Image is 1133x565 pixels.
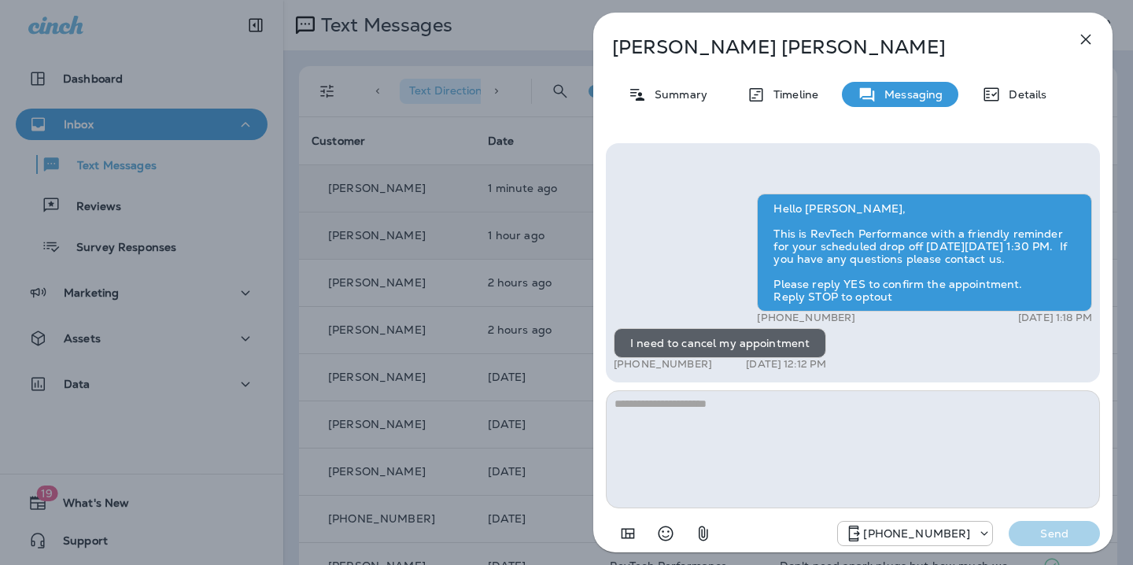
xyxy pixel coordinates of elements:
[614,358,712,371] p: [PHONE_NUMBER]
[757,312,855,324] p: [PHONE_NUMBER]
[838,524,992,543] div: +1 (571) 520-7309
[1018,312,1092,324] p: [DATE] 1:18 PM
[766,88,818,101] p: Timeline
[877,88,943,101] p: Messaging
[647,88,707,101] p: Summary
[612,518,644,549] button: Add in a premade template
[757,194,1092,312] div: Hello [PERSON_NAME], This is RevTech Performance with a friendly reminder for your scheduled drop...
[746,358,826,371] p: [DATE] 12:12 PM
[612,36,1042,58] p: [PERSON_NAME] [PERSON_NAME]
[1001,88,1046,101] p: Details
[614,328,826,358] div: I need to cancel my appointment
[863,527,970,540] p: [PHONE_NUMBER]
[650,518,681,549] button: Select an emoji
